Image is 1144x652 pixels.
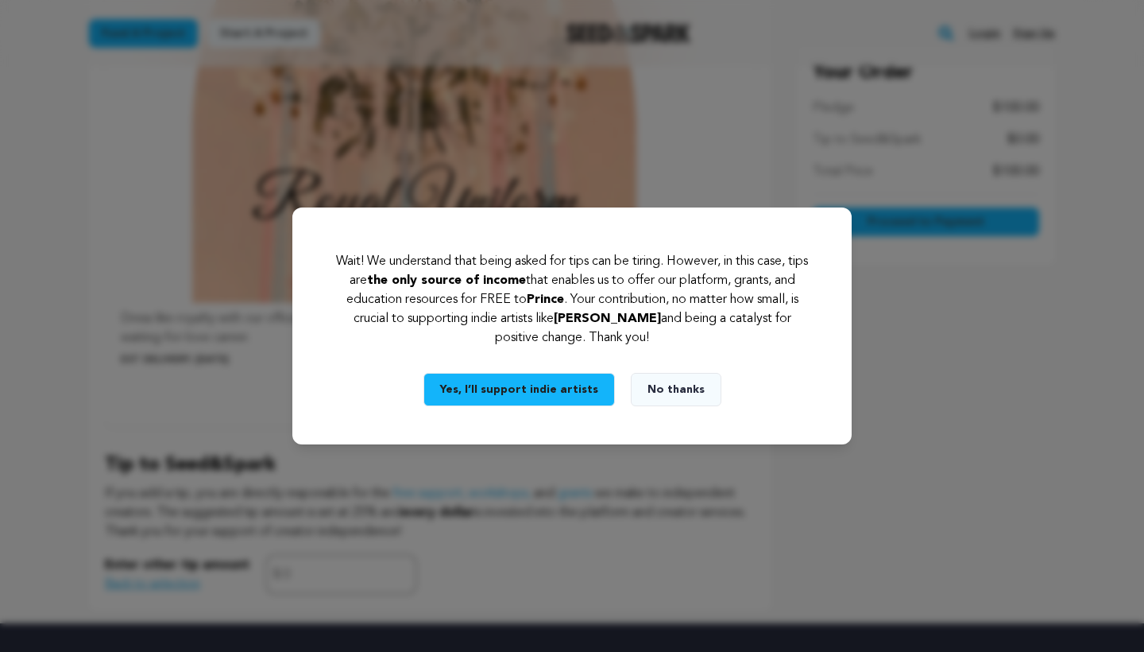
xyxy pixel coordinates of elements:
[527,293,564,306] span: Prince
[631,373,721,406] button: No thanks
[554,312,661,325] span: [PERSON_NAME]
[330,252,814,347] p: Wait! We understand that being asked for tips can be tiring. However, in this case, tips are that...
[367,274,526,287] span: the only source of income
[423,373,615,406] button: Yes, I’ll support indie artists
